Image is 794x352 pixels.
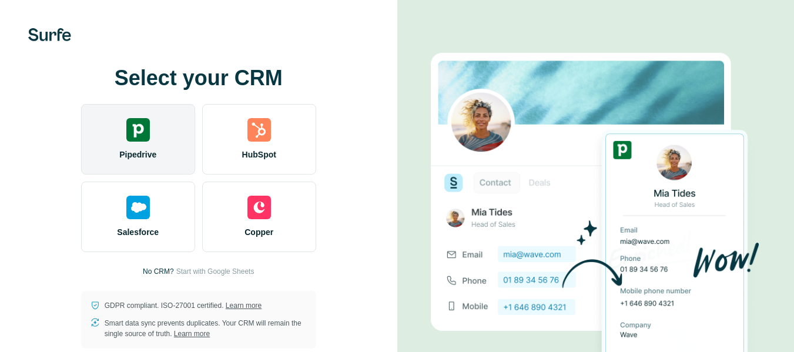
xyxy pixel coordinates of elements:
[176,266,254,277] button: Start with Google Sheets
[143,266,174,277] p: No CRM?
[81,66,316,90] h1: Select your CRM
[226,301,262,310] a: Learn more
[117,226,159,238] span: Salesforce
[247,118,271,142] img: hubspot's logo
[28,28,71,41] img: Surfe's logo
[126,196,150,219] img: salesforce's logo
[105,300,262,311] p: GDPR compliant. ISO-27001 certified.
[119,149,156,160] span: Pipedrive
[244,226,273,238] span: Copper
[126,118,150,142] img: pipedrive's logo
[105,318,307,339] p: Smart data sync prevents duplicates. Your CRM will remain the single source of truth.
[174,330,210,338] a: Learn more
[247,196,271,219] img: copper's logo
[242,149,276,160] span: HubSpot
